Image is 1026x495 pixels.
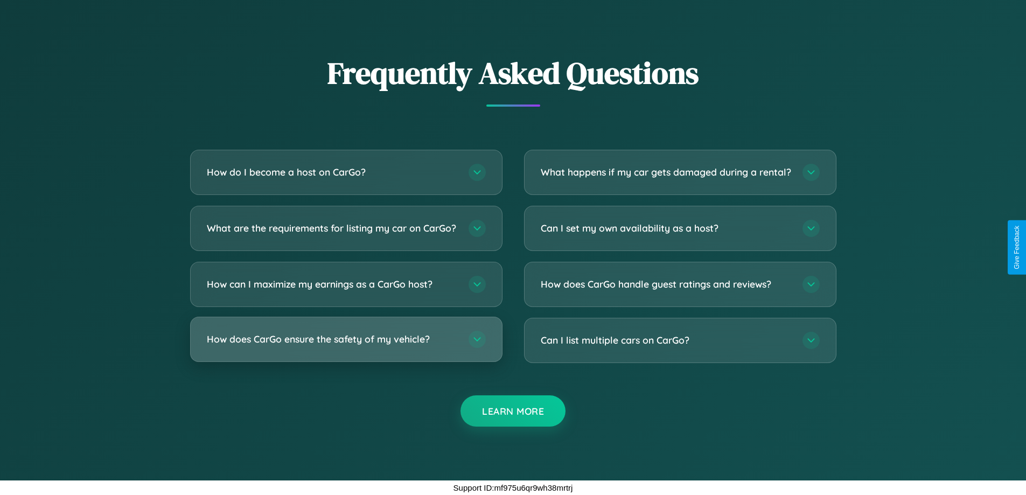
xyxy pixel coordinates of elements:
h3: How can I maximize my earnings as a CarGo host? [207,277,458,291]
div: Give Feedback [1013,226,1021,269]
h2: Frequently Asked Questions [190,52,836,94]
h3: Can I set my own availability as a host? [541,221,792,235]
h3: What are the requirements for listing my car on CarGo? [207,221,458,235]
h3: Can I list multiple cars on CarGo? [541,333,792,347]
h3: How does CarGo ensure the safety of my vehicle? [207,332,458,346]
h3: How do I become a host on CarGo? [207,165,458,179]
h3: How does CarGo handle guest ratings and reviews? [541,277,792,291]
p: Support ID: mf975u6qr9wh38mrtrj [453,480,573,495]
h3: What happens if my car gets damaged during a rental? [541,165,792,179]
button: Learn More [460,395,566,427]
